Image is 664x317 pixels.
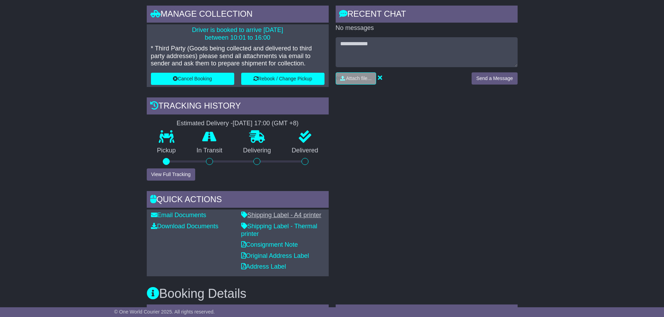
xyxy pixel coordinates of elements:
a: Shipping Label - A4 printer [241,212,321,219]
p: * Third Party (Goods being collected and delivered to third party addresses) please send all atta... [151,45,325,68]
a: Download Documents [151,223,219,230]
a: Shipping Label - Thermal printer [241,223,318,237]
p: Delivered [281,147,329,154]
button: Send a Message [472,72,517,85]
p: No messages [336,24,518,32]
span: © One World Courier 2025. All rights reserved. [114,309,215,315]
div: Quick Actions [147,191,329,210]
p: Driver is booked to arrive [DATE] between 10:01 to 16:00 [151,26,325,41]
a: Original Address Label [241,252,309,259]
p: Pickup [147,147,186,154]
h3: Booking Details [147,287,518,301]
p: In Transit [186,147,233,154]
a: Email Documents [151,212,206,219]
div: Estimated Delivery - [147,120,329,127]
div: [DATE] 17:00 (GMT +8) [233,120,299,127]
a: Consignment Note [241,241,298,248]
div: RECENT CHAT [336,6,518,24]
div: Tracking history [147,97,329,116]
button: Cancel Booking [151,73,234,85]
button: Rebook / Change Pickup [241,73,325,85]
p: Delivering [233,147,282,154]
button: View Full Tracking [147,168,195,181]
div: Manage collection [147,6,329,24]
a: Address Label [241,263,286,270]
